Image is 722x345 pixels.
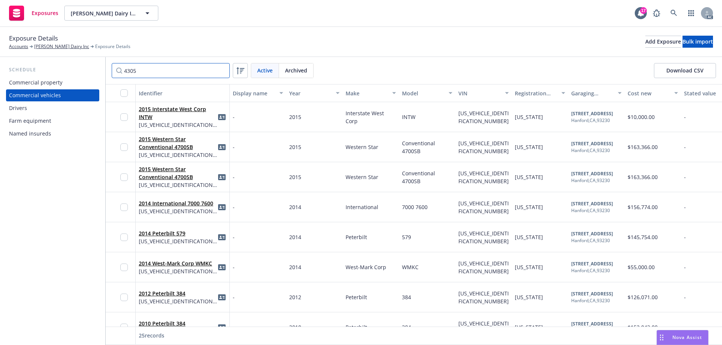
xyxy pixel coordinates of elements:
span: 2014 West-Mark Corp WMKC [139,259,217,267]
a: Exposures [6,3,61,24]
button: Download CSV [654,63,716,78]
button: Identifier [136,84,230,102]
b: [STREET_ADDRESS] [571,321,613,327]
span: Western Star [346,173,378,181]
span: [US_VEHICLE_IDENTIFICATION_NUMBER] [139,121,217,129]
a: idCard [217,323,226,332]
span: [US_VEHICLE_IDENTIFICATION_NUMBER] [458,320,509,335]
b: [STREET_ADDRESS] [571,231,613,237]
div: Hanford , CA , 93230 [571,237,613,244]
div: Registration state [515,89,557,97]
div: Commercial vehicles [9,89,61,101]
span: $163,366.00 [628,173,658,181]
input: Toggle Row Selected [120,113,128,121]
b: [STREET_ADDRESS] [571,291,613,297]
span: WMKC [402,264,419,271]
span: 2014 [289,264,301,271]
span: [US_STATE] [515,173,543,181]
span: [US_VEHICLE_IDENTIFICATION_NUMBER] [139,181,217,189]
span: [US_STATE] [515,264,543,271]
button: Bulk import [683,36,713,48]
button: Model [399,84,455,102]
span: - [684,234,686,241]
span: INTW [402,113,416,121]
span: [US_VEHICLE_IDENTIFICATION_NUMBER] [458,260,509,275]
a: Report a Bug [649,6,664,21]
button: Registration state [512,84,568,102]
span: 2010 Peterbilt 384 [139,319,217,327]
span: $152,043.00 [628,324,658,331]
span: [US_VEHICLE_IDENTIFICATION_NUMBER] [139,207,217,215]
span: $10,000.00 [628,113,655,121]
div: Hanford , CA , 93230 [571,117,613,124]
span: International [346,203,378,211]
span: - [233,143,235,151]
input: Toggle Row Selected [120,173,128,181]
span: idCard [217,233,226,242]
a: 2014 International 7000 7600 [139,200,213,207]
span: 2015 [289,143,301,151]
input: Toggle Row Selected [120,324,128,331]
span: [US_STATE] [515,294,543,301]
span: Western Star [346,143,378,151]
span: - [684,264,686,271]
span: [US_VEHICLE_IDENTIFICATION_NUMBER] [139,297,217,305]
a: Farm equipment [6,115,99,127]
div: Schedule [6,66,99,74]
input: Filter by keyword... [112,63,230,78]
input: Toggle Row Selected [120,294,128,301]
input: Toggle Row Selected [120,234,128,241]
div: Farm equipment [9,115,51,127]
span: Conventional 4700SB [402,170,437,185]
span: [US_VEHICLE_IDENTIFICATION_NUMBER] [139,151,217,159]
span: [PERSON_NAME] Dairy Inc [71,9,136,17]
div: Named insureds [9,128,51,140]
span: Interstate West Corp [346,110,385,125]
span: 579 [402,234,411,241]
span: West-Mark Corp [346,264,386,271]
b: [STREET_ADDRESS] [571,261,613,267]
span: [US_STATE] [515,143,543,151]
span: - [233,113,235,121]
button: VIN [455,84,512,102]
span: - [233,293,235,301]
div: Cost new [628,89,670,97]
span: 2014 Peterbilt 579 [139,229,217,237]
span: Exposure Details [9,33,58,43]
span: idCard [217,293,226,302]
div: Commercial property [9,77,62,89]
span: [US_VEHICLE_IDENTIFICATION_NUMBER] [139,267,217,275]
a: [PERSON_NAME] Dairy Inc [34,43,89,50]
a: Accounts [9,43,28,50]
span: [US_VEHICLE_IDENTIFICATION_NUMBER] [458,200,509,215]
div: Hanford , CA , 93230 [571,147,613,154]
span: 2014 [289,234,301,241]
span: $163,366.00 [628,143,658,151]
span: idCard [217,203,226,212]
a: idCard [217,263,226,272]
span: [US_VEHICLE_IDENTIFICATION_NUMBER] [139,237,217,245]
span: [US_VEHICLE_IDENTIFICATION_NUMBER] [458,230,509,245]
a: Switch app [684,6,699,21]
button: Garaging address [568,84,625,102]
div: Hanford , CA , 93230 [571,297,613,304]
button: [PERSON_NAME] Dairy Inc [64,6,158,21]
span: [US_STATE] [515,203,543,211]
div: Garaging address [571,89,613,97]
span: 2015 Interstate West Corp INTW [139,105,217,121]
span: Peterbilt [346,324,367,331]
a: 2010 Peterbilt 384 [139,320,185,327]
a: idCard [217,143,226,152]
span: Conventional 4700SB [402,140,437,155]
span: idCard [217,113,226,122]
span: - [233,173,235,181]
span: 2010 [289,324,301,331]
div: Drivers [9,102,27,114]
span: - [233,263,235,271]
a: Named insureds [6,128,99,140]
span: [US_VEHICLE_IDENTIFICATION_NUMBER] [458,290,509,305]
